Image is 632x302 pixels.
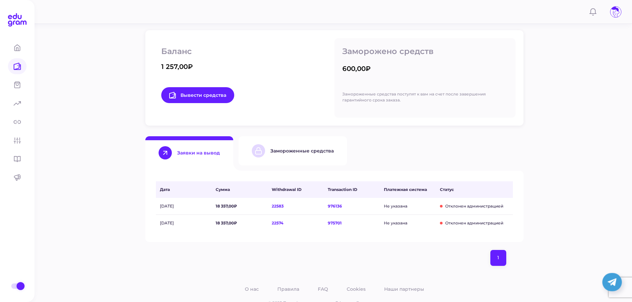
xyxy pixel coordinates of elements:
div: Заявки на вывод [177,150,220,156]
div: 600,00₽ [342,64,371,73]
button: Замороженные средства [239,136,347,165]
span: Transaction ID [328,187,380,193]
a: Вывести средства [161,87,234,103]
span: Не указана [384,203,436,209]
span: Сумма [216,187,268,193]
p: Замороженные средства поступят к вам на счет после завершения гарантийного срока заказа. [342,91,508,103]
span: [DATE] [160,220,212,226]
span: Отклонен администрацией [440,203,513,209]
a: Правила [276,285,301,293]
span: Withdrawal ID [272,187,324,193]
a: Наши партнеры [383,285,425,293]
span: Платежная система [384,187,436,193]
span: Дата [160,187,212,193]
div: Withdraw Requests [156,181,513,231]
div: Замороженные средства [270,148,334,154]
span: 22574 [272,220,324,226]
span: 975701 [328,220,380,226]
div: 1 257,00₽ [161,62,193,71]
span: 18 357,00₽ [216,203,268,209]
span: 18 357,00₽ [216,220,268,226]
a: Cookies [345,285,367,293]
nav: pagination navigation [489,250,508,266]
span: Статус [440,187,513,193]
button: page 1 [490,250,506,266]
a: О нас [244,285,260,293]
button: Заявки на вывод [145,136,233,165]
span: 976136 [328,203,380,209]
span: Не указана [384,220,436,226]
p: Баланс [161,46,326,57]
a: FAQ [316,285,329,293]
span: Вывести средства [169,92,226,98]
p: Заморожено средств [342,46,508,57]
span: 22583 [272,203,324,209]
span: [DATE] [160,203,212,209]
span: Отклонен администрацией [440,220,513,226]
